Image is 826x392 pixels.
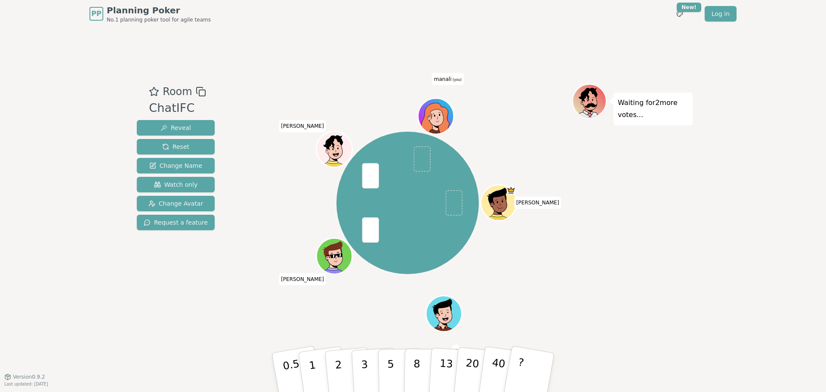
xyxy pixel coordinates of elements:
[279,273,326,285] span: Click to change your name
[4,382,48,386] span: Last updated: [DATE]
[154,180,198,189] span: Watch only
[618,97,688,121] p: Waiting for 2 more votes...
[432,73,464,85] span: Click to change your name
[137,139,215,154] button: Reset
[419,99,453,133] button: Click to change your avatar
[677,3,701,12] div: New!
[149,99,206,117] div: ChatIFC
[452,345,460,357] span: Click to change your name
[137,196,215,211] button: Change Avatar
[13,373,45,380] span: Version 0.9.2
[137,158,215,173] button: Change Name
[705,6,737,22] a: Log in
[149,161,202,170] span: Change Name
[514,197,561,209] span: Click to change your name
[506,186,515,195] span: Prakhar is the host
[162,142,189,151] span: Reset
[149,84,159,99] button: Add as favourite
[672,6,687,22] button: New!
[107,4,211,16] span: Planning Poker
[4,373,45,380] button: Version0.9.2
[279,120,326,133] span: Click to change your name
[91,9,101,19] span: PP
[144,218,208,227] span: Request a feature
[163,84,192,99] span: Room
[137,177,215,192] button: Watch only
[160,123,191,132] span: Reveal
[107,16,211,23] span: No.1 planning poker tool for agile teams
[89,4,211,23] a: PPPlanning PokerNo.1 planning poker tool for agile teams
[451,78,462,82] span: (you)
[137,120,215,136] button: Reveal
[137,215,215,230] button: Request a feature
[148,199,203,208] span: Change Avatar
